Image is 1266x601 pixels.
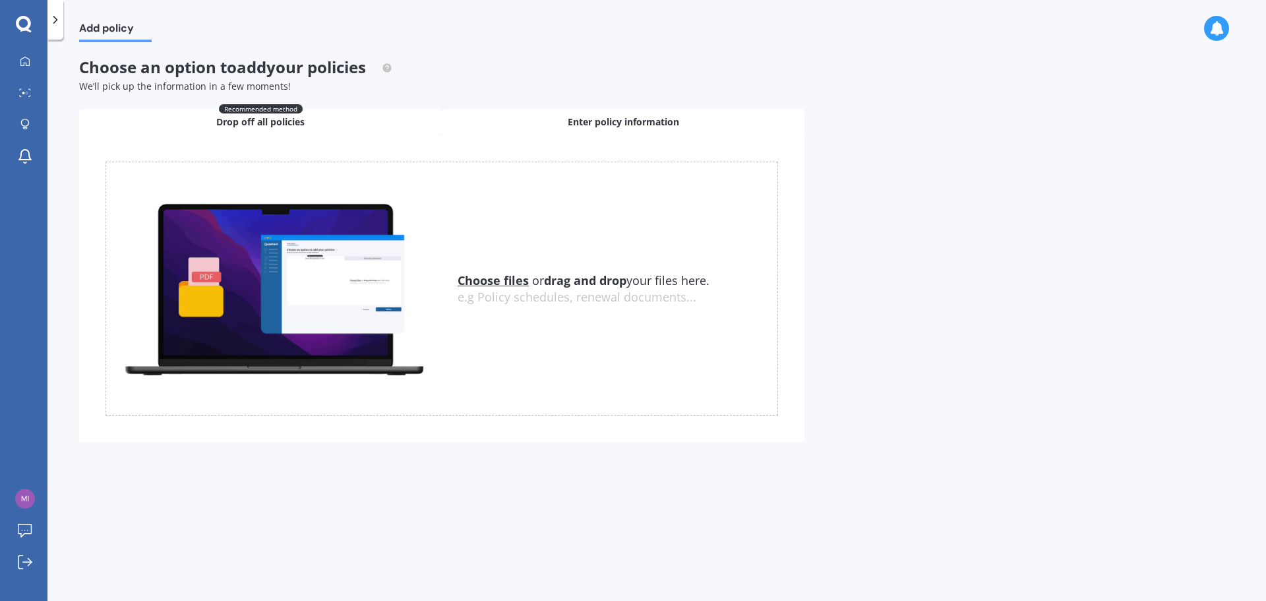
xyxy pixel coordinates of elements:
span: Add policy [79,22,152,40]
span: or your files here. [458,272,709,288]
span: Recommended method [219,104,303,113]
span: Choose an option [79,56,392,78]
span: Drop off all policies [216,115,305,129]
b: drag and drop [544,272,626,288]
span: Enter policy information [568,115,679,129]
img: upload.de96410c8ce839c3fdd5.gif [106,196,442,381]
div: e.g Policy schedules, renewal documents... [458,290,777,305]
span: We’ll pick up the information in a few moments! [79,80,291,92]
span: to add your policies [220,56,366,78]
u: Choose files [458,272,529,288]
img: 6e15315c9337e08573f9d4118f7da03d [15,489,35,509]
